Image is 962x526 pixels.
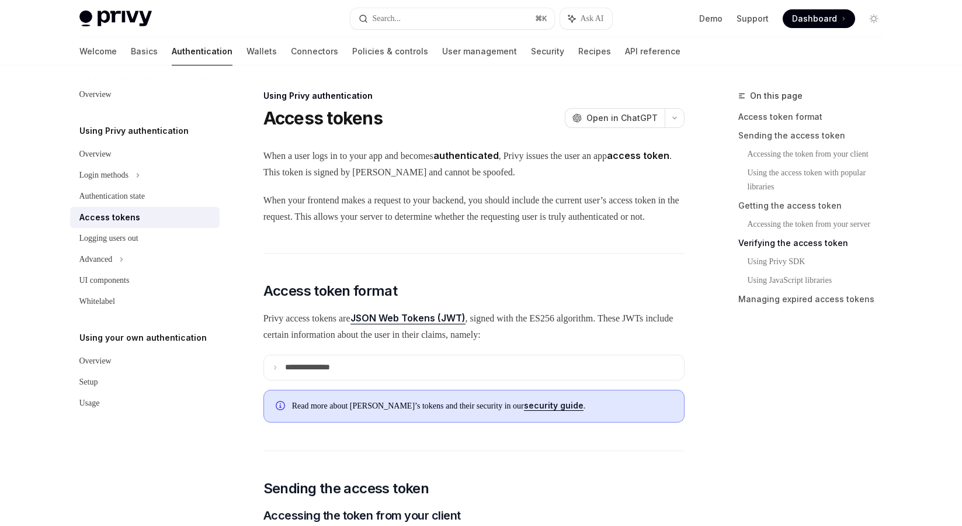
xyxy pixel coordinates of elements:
div: Access tokens [79,210,140,224]
div: Usage [79,396,100,410]
svg: Info [276,401,287,413]
div: Setup [79,375,98,389]
a: Connectors [291,37,338,65]
a: Access tokens [70,207,220,228]
a: Welcome [79,37,117,65]
div: Login methods [79,168,129,182]
a: Access token format [738,108,892,126]
span: Sending the access token [263,479,429,498]
button: Search...⌘K [350,8,555,29]
span: ⌘ K [535,14,547,23]
h1: Access tokens [263,108,383,129]
a: API reference [625,37,680,65]
h5: Using your own authentication [79,331,207,345]
strong: access token [607,150,669,161]
span: Dashboard [792,13,837,25]
a: Support [737,13,769,25]
span: When your frontend makes a request to your backend, you should include the current user’s access ... [263,192,685,225]
a: Dashboard [783,9,855,28]
a: User management [442,37,517,65]
div: Overview [79,354,112,368]
button: Ask AI [560,8,612,29]
a: Using JavaScript libraries [748,271,892,290]
button: Toggle dark mode [864,9,883,28]
a: Using Privy SDK [748,252,892,271]
span: On this page [750,89,803,103]
a: Whitelabel [70,291,220,312]
a: Security [531,37,564,65]
a: Managing expired access tokens [738,290,892,309]
div: Search... [373,12,401,26]
span: Privy access tokens are , signed with the ES256 algorithm. These JWTs include certain information... [263,310,685,343]
strong: authenticated [433,150,499,161]
a: Overview [70,144,220,165]
span: Accessing the token from your client [263,507,461,524]
div: Overview [79,88,112,102]
span: Read more about [PERSON_NAME]’s tokens and their security in our . [292,400,672,412]
a: Getting the access token [738,196,892,215]
button: Open in ChatGPT [565,108,665,128]
span: Access token format [263,282,398,300]
a: security guide [524,400,584,411]
a: Sending the access token [738,126,892,145]
a: Setup [70,372,220,393]
div: Authentication state [79,189,145,203]
a: Demo [699,13,723,25]
h5: Using Privy authentication [79,124,189,138]
div: Logging users out [79,231,138,245]
div: Advanced [79,252,113,267]
a: Authentication state [70,186,220,207]
a: Overview [70,351,220,372]
a: Logging users out [70,228,220,249]
a: Wallets [246,37,277,65]
a: Overview [70,84,220,105]
a: Verifying the access token [738,234,892,252]
span: When a user logs in to your app and becomes , Privy issues the user an app . This token is signed... [263,147,685,181]
span: Ask AI [580,13,603,25]
a: Basics [131,37,158,65]
a: Authentication [172,37,232,65]
div: Overview [79,147,112,161]
a: UI components [70,270,220,291]
a: Usage [70,393,220,414]
a: Policies & controls [352,37,428,65]
a: Recipes [578,37,611,65]
img: light logo [79,11,152,27]
a: Using the access token with popular libraries [748,164,892,196]
a: Accessing the token from your server [748,215,892,234]
span: Open in ChatGPT [586,112,658,124]
a: Accessing the token from your client [748,145,892,164]
div: Whitelabel [79,295,115,309]
div: Using Privy authentication [263,90,685,102]
a: JSON Web Tokens (JWT) [350,312,466,324]
div: UI components [79,274,130,288]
